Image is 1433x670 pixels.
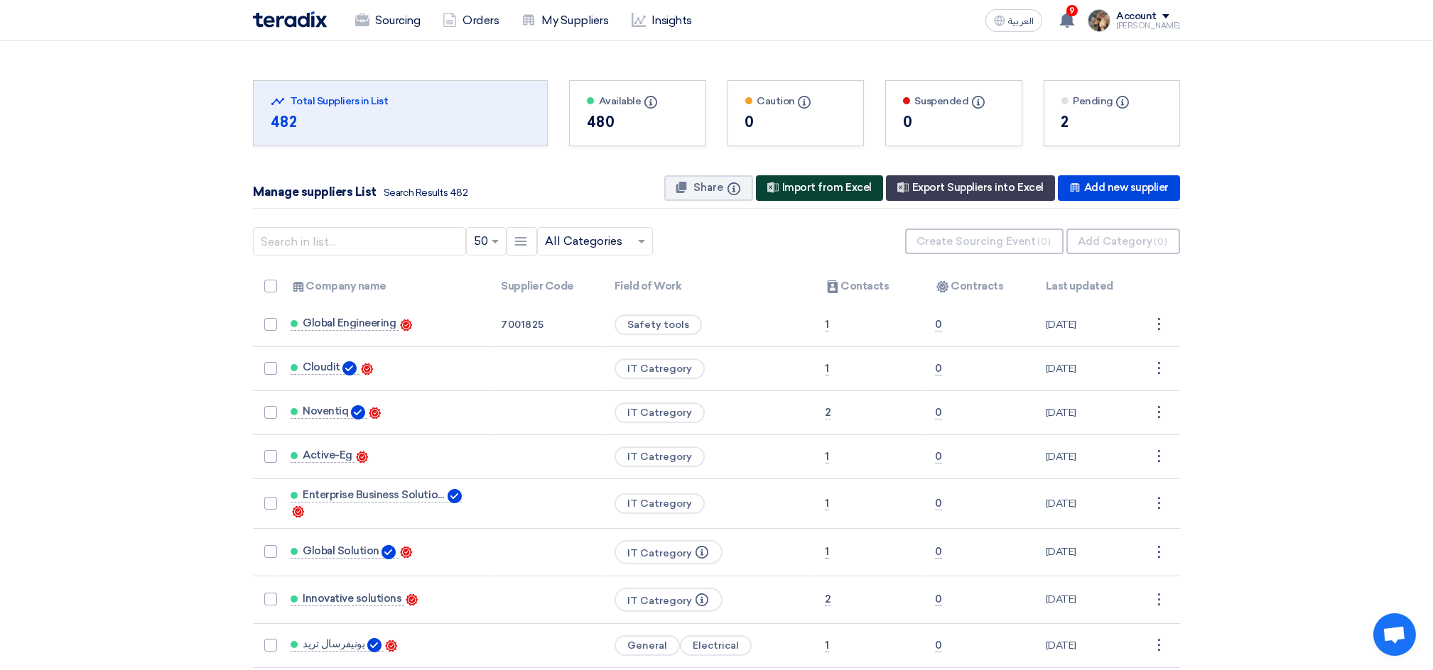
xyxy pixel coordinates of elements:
span: 0 [935,593,942,606]
div: Total Suppliers in List [271,94,530,109]
span: 0 [935,406,942,419]
td: [DATE] [1034,528,1148,576]
span: 9 [1066,5,1078,16]
span: Noventiq [303,405,348,417]
img: Verified Account [351,405,365,419]
button: Add Category(0) [1066,229,1180,254]
span: Safety tools [615,314,702,335]
th: Contracts [924,270,1034,303]
div: ⋮ [1147,634,1170,657]
span: 50 [474,233,488,250]
div: ⋮ [1147,541,1170,564]
button: Create Sourcing Event(0) [905,229,1064,254]
a: يونيفرسال تريد Verified Account [291,638,384,652]
span: Cloudit [303,361,340,373]
button: Share [664,175,753,201]
div: ⋮ [1147,588,1170,611]
span: 1 [825,497,829,510]
span: 0 [935,639,942,652]
td: [DATE] [1034,434,1148,478]
img: Teradix logo [253,11,327,28]
div: Suspended [903,94,1005,109]
span: 1 [825,639,829,652]
td: 7001825 [490,303,603,347]
div: ⋮ [1147,445,1170,468]
span: 1 [825,450,829,463]
td: [DATE] [1034,576,1148,623]
div: Account [1116,11,1157,23]
div: Add new supplier [1058,175,1180,201]
span: IT Catregory [615,588,723,612]
th: Field of Work [603,270,814,303]
div: Import from Excel [756,175,883,201]
td: [DATE] [1034,303,1148,347]
span: IT Catregory [615,358,705,379]
a: Global Solution Verified Account [291,545,399,559]
div: 2 [1061,111,1163,133]
span: 0 [935,318,942,331]
span: Share [693,181,723,194]
div: ⋮ [1147,492,1170,515]
th: Contacts [813,270,924,303]
a: Sourcing [344,5,431,36]
div: ⋮ [1147,313,1170,336]
a: Active-Eg [291,449,355,463]
a: Noventiq Verified Account [291,405,368,419]
div: 0 [745,111,847,133]
input: Search in list... [253,227,466,256]
span: IT Catregory [615,493,705,514]
a: Insights [620,5,703,36]
span: 0 [935,545,942,559]
span: 0 [935,497,942,510]
span: 1 [825,318,829,331]
span: Global Engineering [303,317,396,329]
th: Company name [279,270,490,303]
span: IT Catregory [615,446,705,467]
img: Verified Account [342,361,357,375]
span: General [615,635,680,656]
div: Caution [745,94,847,109]
div: Pending [1061,94,1163,109]
span: العربية [1008,16,1034,26]
span: 0 [935,450,942,463]
img: file_1710751448746.jpg [1088,9,1110,32]
div: 480 [587,111,688,133]
div: ⋮ [1147,401,1170,424]
span: 2 [825,406,831,419]
div: Manage suppliers List [253,183,467,202]
td: [DATE] [1034,346,1148,390]
span: (0) [1037,236,1051,247]
td: [DATE] [1034,623,1148,667]
span: 0 [935,362,942,375]
img: Verified Account [367,638,382,652]
a: My Suppliers [510,5,620,36]
td: [DATE] [1034,478,1148,528]
div: Export Suppliers into Excel [886,175,1055,201]
div: ⋮ [1147,357,1170,380]
button: العربية [985,9,1042,32]
img: Verified Account [448,489,462,503]
td: [DATE] [1034,390,1148,434]
a: Innovative solutions [291,593,404,606]
a: Enterprise Business Solutions (EBS) Verified Account [291,489,462,502]
div: [PERSON_NAME] [1116,22,1180,30]
span: Search Results 482 [384,187,467,199]
div: Open chat [1373,613,1416,656]
span: Innovative solutions [303,593,401,604]
span: Active-Eg [303,449,352,461]
span: (0) [1154,236,1167,247]
div: Available [587,94,688,109]
span: يونيفرسال تريد [303,638,364,649]
a: Global Engineering [291,317,399,331]
a: Orders [431,5,510,36]
span: 1 [825,362,829,375]
span: Enterprise Business Solutions (EBS) [303,489,445,500]
th: Supplier Code [490,270,603,303]
span: IT Catregory [615,402,705,423]
div: 482 [271,111,530,133]
span: Electrical [680,635,752,656]
span: Global Solution [303,545,379,556]
div: 0 [903,111,1005,133]
span: 1 [825,545,829,559]
span: 2 [825,593,831,606]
